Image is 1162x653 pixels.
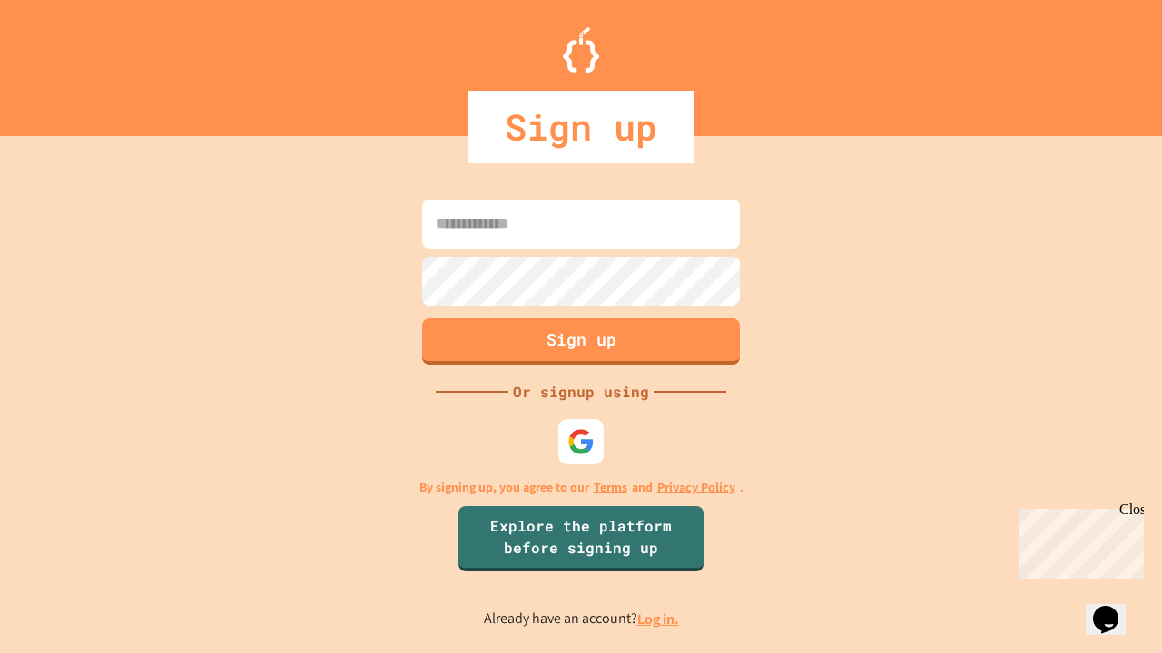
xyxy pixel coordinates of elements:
[594,478,627,497] a: Terms
[468,91,694,163] div: Sign up
[422,318,740,365] button: Sign up
[508,381,654,403] div: Or signup using
[7,7,125,115] div: Chat with us now!Close
[1011,502,1144,579] iframe: chat widget
[419,478,743,497] p: By signing up, you agree to our and .
[657,478,735,497] a: Privacy Policy
[1086,580,1144,635] iframe: chat widget
[637,609,679,629] a: Log in.
[458,506,704,571] a: Explore the platform before signing up
[567,428,595,455] img: google-icon.svg
[563,27,599,73] img: Logo.svg
[484,608,679,630] p: Already have an account?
